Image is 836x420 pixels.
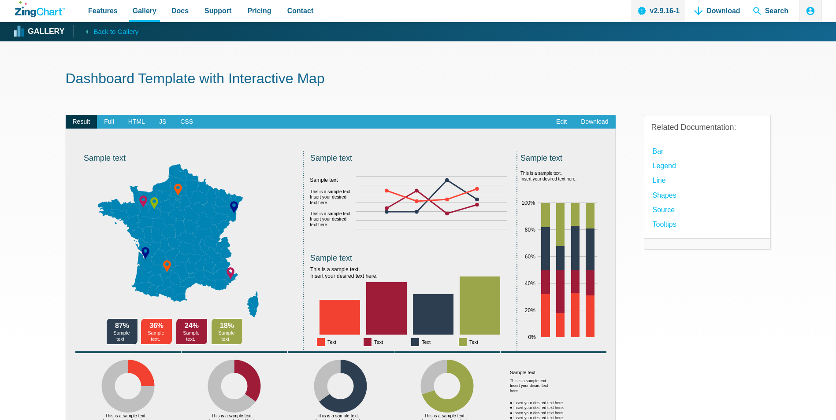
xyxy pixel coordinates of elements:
[574,115,615,129] a: Download
[28,28,64,36] strong: Gallery
[133,5,156,17] span: Gallery
[15,25,64,38] a: Gallery
[653,218,676,230] a: Tooltips
[651,122,763,133] h3: Related Documentation:
[66,115,97,129] span: Result
[653,174,666,186] a: Line
[88,5,118,17] span: Features
[93,26,138,37] span: Back to Gallery
[173,115,200,129] span: CSS
[73,25,138,37] a: Back to Gallery
[549,115,574,129] a: Edit
[171,5,189,17] span: Docs
[97,115,121,129] span: Full
[653,204,675,216] a: source
[121,115,152,129] span: HTML
[653,189,676,201] a: Shapes
[66,70,771,89] h1: Dashboard Template with Interactive Map
[653,160,676,172] a: Legend
[653,145,664,157] a: Bar
[15,1,65,17] a: ZingChart Logo. Click to return to the homepage
[152,115,173,129] span: JS
[287,5,314,17] span: Contact
[247,5,271,17] span: Pricing
[204,5,231,17] span: Support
